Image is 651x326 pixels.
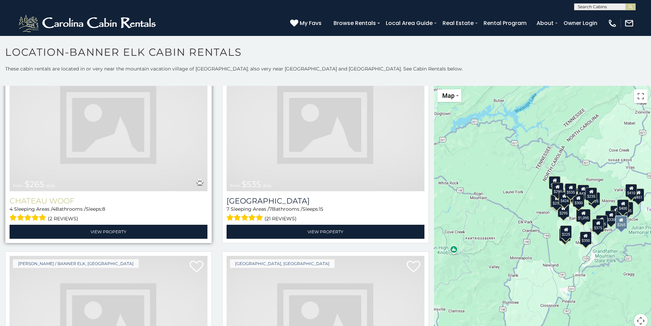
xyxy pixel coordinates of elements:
a: Add to favorites [407,260,420,274]
a: Rental Program [480,17,530,29]
span: (21 reviews) [265,214,297,223]
span: 7 [269,206,272,212]
a: View Property [227,225,424,239]
a: About [533,17,557,29]
span: from [13,183,23,188]
img: mail-regular-white.png [624,18,634,28]
a: [GEOGRAPHIC_DATA] [227,196,424,206]
div: $275 [616,208,628,221]
div: Sleeping Areas / Bathrooms / Sleeps: [227,206,424,223]
a: Add to favorites [190,260,203,274]
div: $300 [573,194,584,207]
div: $400 [618,199,629,212]
div: $350 [580,232,592,245]
div: $235 [586,187,597,200]
a: Owner Login [560,17,601,29]
div: $375 [593,219,604,232]
div: $720 [549,176,561,189]
a: My Favs [290,19,323,28]
div: $305 [596,215,608,228]
span: 7 [227,206,229,212]
a: Chateau Woof [10,196,207,206]
button: Toggle fullscreen view [634,89,648,103]
span: from [230,183,240,188]
a: Browse Rentals [330,17,379,29]
img: White-1-2.png [17,13,159,34]
img: phone-regular-white.png [608,18,617,28]
span: 4 [52,206,55,212]
div: $290 [552,183,564,196]
div: $400 [611,205,622,218]
div: $485 [622,201,633,214]
a: Local Area Guide [382,17,436,29]
h3: Southern Star Lodge [227,196,424,206]
img: Southern Star Lodge [227,58,424,191]
div: $265 [615,216,627,229]
span: daily [46,183,55,188]
div: $1,095 [577,209,591,222]
div: $430 [578,184,589,197]
span: 15 [319,206,323,212]
a: Chateau Woof from $265 daily [10,58,207,191]
div: $235 [589,192,600,205]
div: $451 [633,188,645,201]
div: Sleeping Areas / Bathrooms / Sleeps: [10,206,207,223]
div: $295 [558,204,569,217]
div: $424 [559,192,570,205]
span: Map [442,92,455,99]
span: My Favs [300,19,322,27]
span: 8 [102,206,105,212]
span: $535 [242,179,261,189]
button: Change map style [437,89,461,102]
div: $535 [565,183,577,196]
span: 4 [10,206,13,212]
span: $265 [25,179,44,189]
a: Real Estate [439,17,477,29]
div: $330 [606,211,617,224]
img: Chateau Woof [10,58,207,191]
div: $355 [559,228,571,241]
div: $410 [626,184,637,197]
div: $305 [550,195,562,208]
div: $225 [560,225,572,238]
a: [GEOGRAPHIC_DATA], [GEOGRAPHIC_DATA] [230,259,335,268]
a: View Property [10,225,207,239]
div: $230 [551,194,563,207]
span: daily [262,183,272,188]
span: (2 reviews) [48,214,78,223]
a: Southern Star Lodge from $535 daily [227,58,424,191]
a: [PERSON_NAME] / Banner Elk, [GEOGRAPHIC_DATA] [13,259,139,268]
